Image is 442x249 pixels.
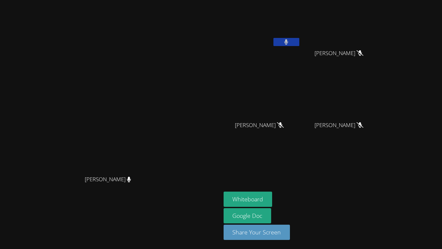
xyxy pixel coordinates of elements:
[315,121,363,130] span: [PERSON_NAME]
[224,208,271,223] a: Google Doc
[224,225,290,240] button: Share Your Screen
[315,49,363,58] span: [PERSON_NAME]
[85,175,131,184] span: [PERSON_NAME]
[224,192,272,207] button: Whiteboard
[235,121,284,130] span: [PERSON_NAME]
